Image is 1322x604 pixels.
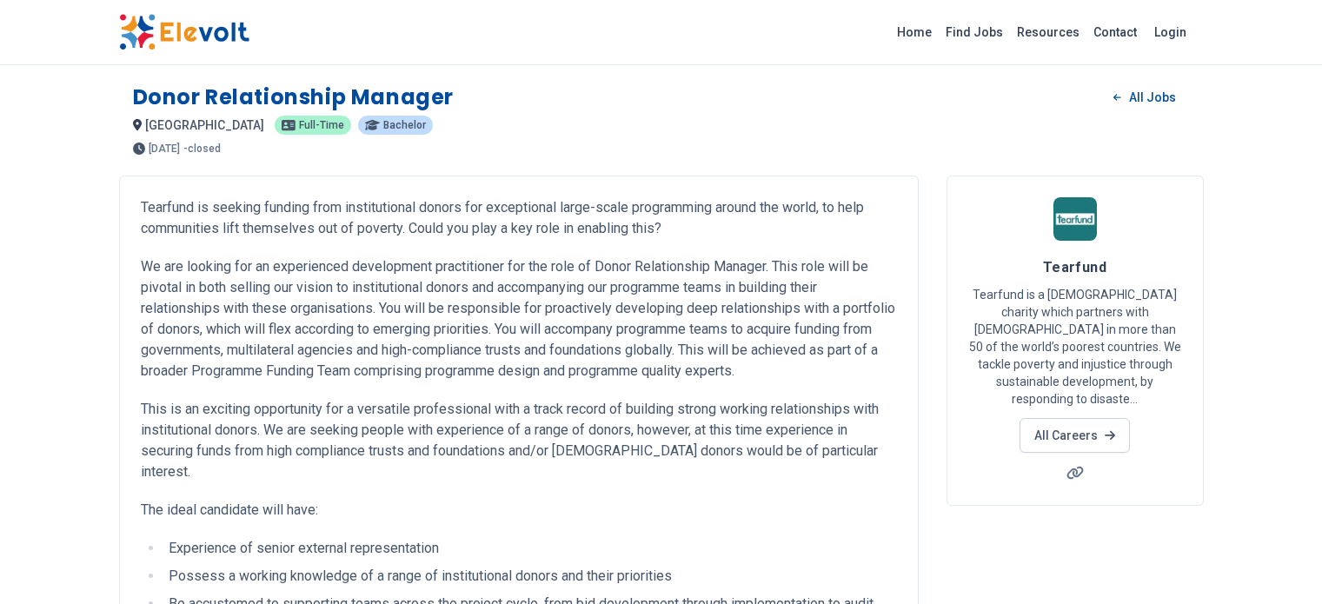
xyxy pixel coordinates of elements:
[141,500,897,521] p: The ideal candidate will have:
[968,286,1182,408] p: Tearfund is a [DEMOGRAPHIC_DATA] charity which partners with [DEMOGRAPHIC_DATA] in more than 50 o...
[133,83,455,111] h1: Donor Relationship Manager
[1010,18,1086,46] a: Resources
[141,399,897,482] p: This is an exciting opportunity for a versatile professional with a track record of building stro...
[141,256,897,382] p: We are looking for an experienced development practitioner for the role of Donor Relationship Man...
[383,120,426,130] span: bachelor
[1053,197,1097,241] img: Tearfund
[939,18,1010,46] a: Find Jobs
[1144,15,1197,50] a: Login
[1043,259,1107,275] span: Tearfund
[145,118,264,132] span: [GEOGRAPHIC_DATA]
[119,14,249,50] img: Elevolt
[890,18,939,46] a: Home
[163,538,897,559] li: Experience of senior external representation
[163,566,897,587] li: Possess a working knowledge of a range of institutional donors and their priorities
[1086,18,1144,46] a: Contact
[141,197,897,239] p: Tearfund is seeking funding from institutional donors for exceptional large-scale programming aro...
[299,120,344,130] span: full-time
[1099,84,1189,110] a: All Jobs
[149,143,180,154] span: [DATE]
[1020,418,1130,453] a: All Careers
[183,143,221,154] p: - closed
